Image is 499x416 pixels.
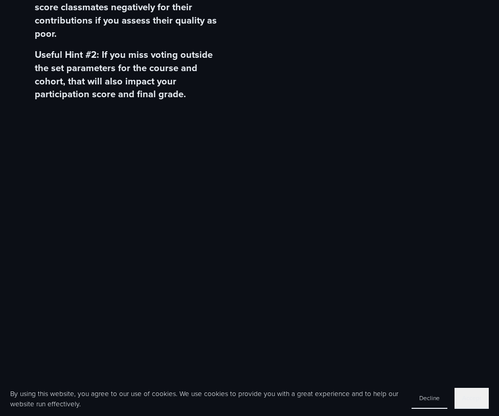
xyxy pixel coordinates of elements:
span: Accept [462,393,481,402]
p: By using this website, you agree to our use of cookies. We use cookies to provide you with a grea... [10,388,401,408]
button: Accept [455,388,489,409]
strong: Useful Hint #2: If you miss voting outside the set parameters for the course and cohort, that wil... [35,48,215,101]
span: Decline [419,393,440,402]
button: Decline [412,388,447,409]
